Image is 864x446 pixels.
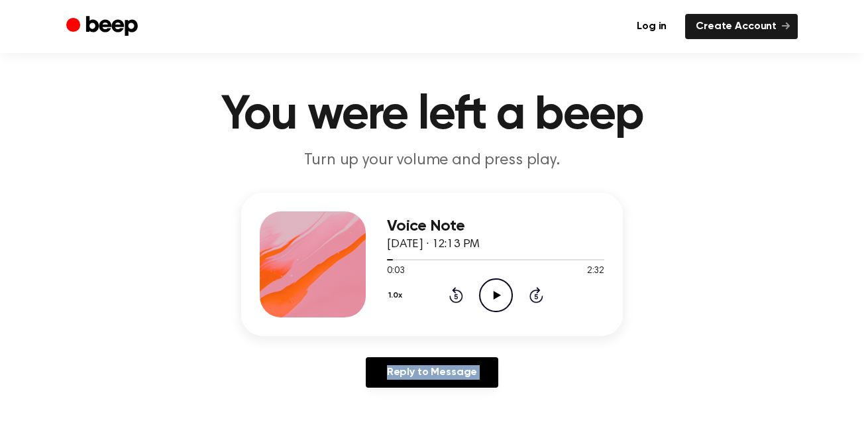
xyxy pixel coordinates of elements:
a: Beep [66,14,141,40]
span: 0:03 [387,264,404,278]
a: Log in [626,14,677,39]
span: 2:32 [587,264,604,278]
a: Create Account [685,14,798,39]
span: [DATE] · 12:13 PM [387,239,480,251]
h1: You were left a beep [93,91,771,139]
button: 1.0x [387,284,407,307]
p: Turn up your volume and press play. [178,150,686,172]
h3: Voice Note [387,217,604,235]
a: Reply to Message [366,357,498,388]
